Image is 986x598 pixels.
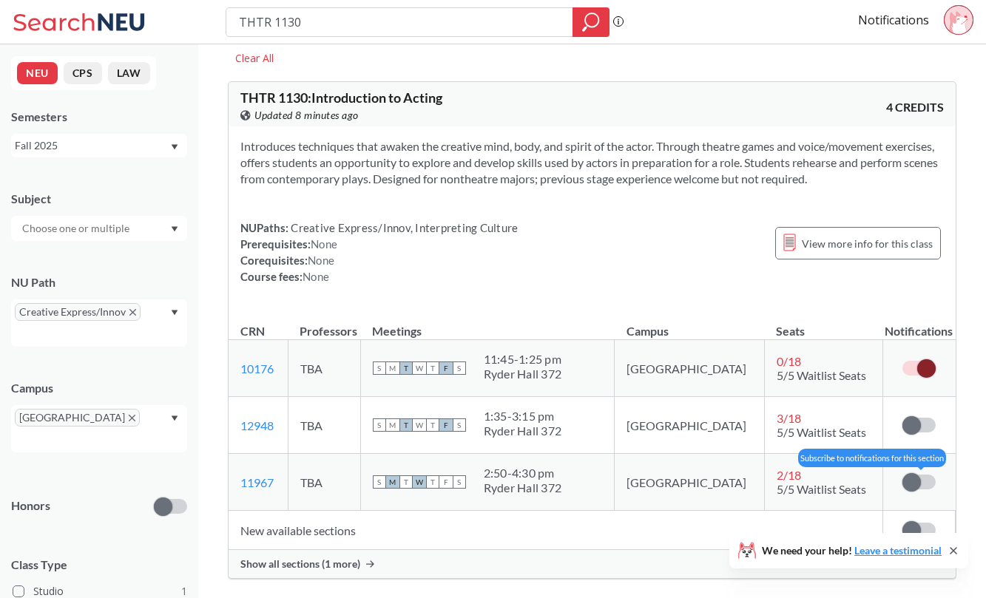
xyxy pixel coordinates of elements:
span: 2 / 18 [777,468,801,482]
th: Seats [764,308,882,340]
span: S [373,418,386,432]
span: 5/5 Waitlist Seats [777,482,866,496]
span: T [399,418,413,432]
span: [GEOGRAPHIC_DATA]X to remove pill [15,409,140,427]
div: 11:45 - 1:25 pm [484,352,562,367]
div: Fall 2025Dropdown arrow [11,134,187,157]
span: Creative Express/Innov, Interpreting Culture [288,221,518,234]
div: Subject [11,191,187,207]
div: Semesters [11,109,187,125]
div: Clear All [228,47,281,69]
span: W [413,475,426,489]
svg: X to remove pill [129,309,136,316]
span: T [426,475,439,489]
span: Show all sections (1 more) [240,557,360,571]
button: NEU [17,62,58,84]
span: S [453,418,466,432]
th: Meetings [360,308,615,340]
svg: magnifying glass [582,12,600,33]
span: F [439,418,453,432]
input: Class, professor, course number, "phrase" [237,10,562,35]
svg: Dropdown arrow [171,310,178,316]
button: CPS [64,62,102,84]
td: TBA [288,454,360,511]
span: T [426,418,439,432]
div: Ryder Hall 372 [484,424,562,438]
span: 0 / 18 [777,354,801,368]
div: Creative Express/InnovX to remove pillDropdown arrow [11,299,187,347]
span: None [303,270,329,283]
th: Professors [288,308,360,340]
span: S [373,361,386,375]
div: magnifying glass [573,7,610,37]
a: 12948 [240,418,274,432]
div: Campus [11,380,187,396]
span: Class Type [11,557,187,573]
a: Leave a testimonial [854,544,942,557]
div: 2:50 - 4:30 pm [484,466,562,480]
section: Introduces techniques that awaken the creative mind, body, and spirit of the actor. Through theat... [240,138,944,187]
div: 1:35 - 3:15 pm [484,409,562,424]
span: None [308,254,334,267]
span: THTR 1130 : Introduction to Acting [240,89,442,106]
td: TBA [288,340,360,397]
td: [GEOGRAPHIC_DATA] [615,340,764,397]
svg: Dropdown arrow [171,415,178,421]
span: S [453,361,466,375]
svg: X to remove pill [129,415,135,421]
span: W [413,361,426,375]
span: F [439,475,453,489]
p: Honors [11,497,50,514]
input: Choose one or multiple [15,220,139,237]
span: View more info for this class [802,234,933,253]
div: [GEOGRAPHIC_DATA]X to remove pillDropdown arrow [11,405,187,452]
span: S [453,475,466,489]
svg: Dropdown arrow [171,144,178,150]
div: Ryder Hall 372 [484,367,562,381]
div: Fall 2025 [15,137,169,154]
span: 5/5 Waitlist Seats [777,368,866,382]
th: Notifications [882,308,955,340]
svg: Dropdown arrow [171,226,178,232]
span: 3 / 18 [777,411,801,425]
span: W [413,418,426,432]
span: 4 CREDITS [886,99,944,115]
td: TBA [288,397,360,454]
button: LAW [108,62,150,84]
span: Updated 8 minutes ago [254,107,359,123]
td: [GEOGRAPHIC_DATA] [615,454,764,511]
span: M [386,361,399,375]
span: S [373,475,386,489]
span: T [399,361,413,375]
div: Show all sections (1 more) [229,550,956,578]
span: We need your help! [762,546,942,556]
a: 10176 [240,361,274,376]
div: Ryder Hall 372 [484,480,562,495]
td: New available sections [229,511,882,550]
div: NU Path [11,274,187,290]
span: M [386,475,399,489]
span: 5/5 Waitlist Seats [777,425,866,439]
div: NUPaths: Prerequisites: Corequisites: Course fees: [240,220,518,285]
span: T [426,361,439,375]
span: T [399,475,413,489]
span: Creative Express/InnovX to remove pill [15,303,141,321]
span: M [386,418,399,432]
th: Campus [615,308,764,340]
td: [GEOGRAPHIC_DATA] [615,397,764,454]
a: 11967 [240,475,274,489]
span: F [439,361,453,375]
div: CRN [240,323,265,339]
div: Dropdown arrow [11,216,187,241]
span: None [311,237,337,251]
a: Notifications [858,12,929,28]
